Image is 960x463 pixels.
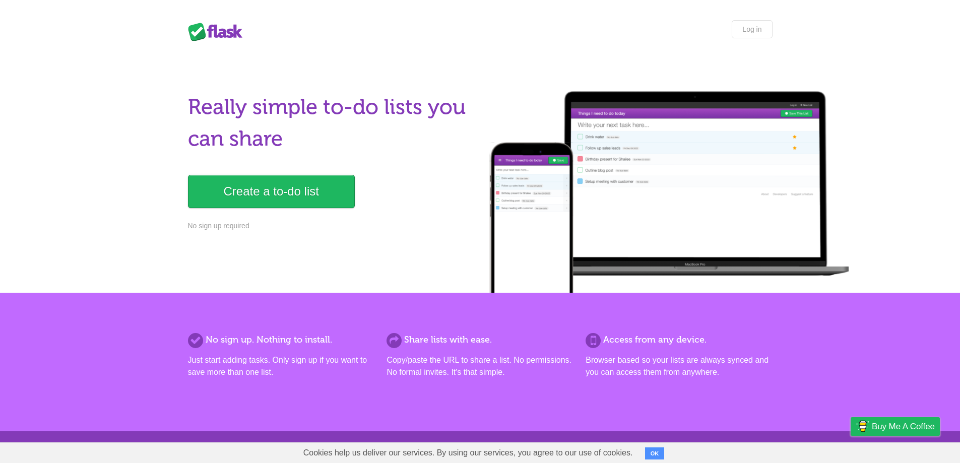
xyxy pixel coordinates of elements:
h2: Access from any device. [586,333,772,347]
p: Copy/paste the URL to share a list. No permissions. No formal invites. It's that simple. [387,354,573,378]
p: Browser based so your lists are always synced and you can access them from anywhere. [586,354,772,378]
a: Buy me a coffee [851,417,940,436]
img: Buy me a coffee [856,418,869,435]
span: Cookies help us deliver our services. By using our services, you agree to our use of cookies. [293,443,643,463]
button: OK [645,447,665,459]
h1: Really simple to-do lists you can share [188,91,474,155]
div: Flask Lists [188,23,248,41]
p: No sign up required [188,221,474,231]
h2: Share lists with ease. [387,333,573,347]
h2: No sign up. Nothing to install. [188,333,374,347]
a: Log in [732,20,772,38]
span: Buy me a coffee [872,418,935,435]
p: Just start adding tasks. Only sign up if you want to save more than one list. [188,354,374,378]
a: Create a to-do list [188,175,355,208]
